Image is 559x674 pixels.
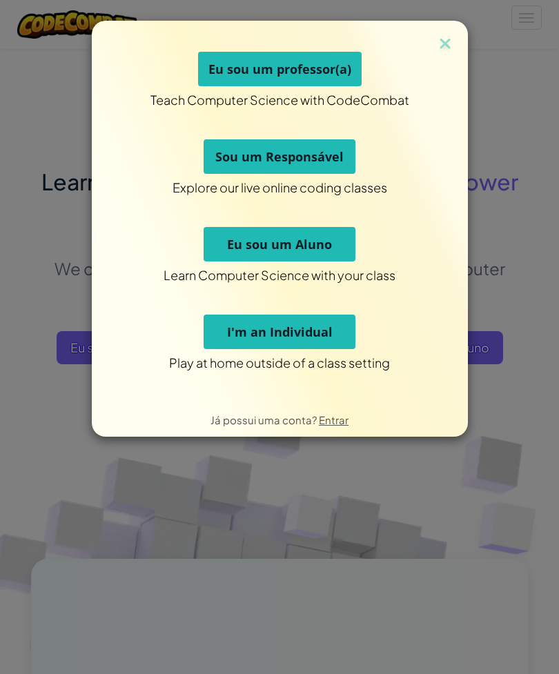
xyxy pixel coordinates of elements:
[198,52,362,86] button: Eu sou um professor(a)
[227,236,332,252] span: Eu sou um Aluno
[204,227,355,261] button: Eu sou um Aluno
[204,315,355,349] button: I'm an Individual
[215,148,344,165] span: Sou um Responsável
[319,413,349,426] a: Entrar
[436,34,454,55] img: close icon
[210,413,319,426] span: Já possui uma conta?
[204,139,355,174] button: Sou um Responsável
[208,61,351,77] span: Eu sou um professor(a)
[227,324,333,340] span: I'm an Individual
